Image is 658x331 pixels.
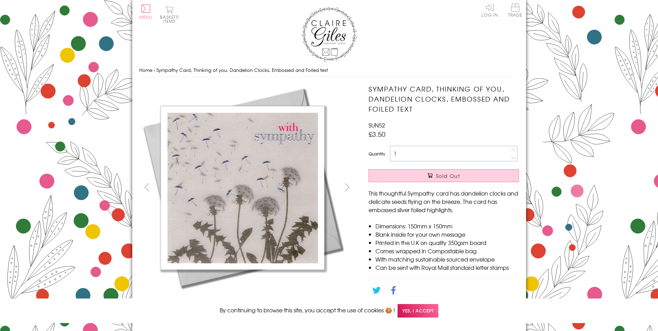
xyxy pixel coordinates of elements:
nav: breadcrumbs [139,63,519,77]
button: Menu [139,4,153,19]
li: With matching sustainable sourced envelope [375,255,519,263]
a: Log In [481,3,498,17]
li: Blank inside for your own message [375,230,519,238]
span: SUN52 [369,121,385,129]
li: Dimensions: 150mm x 150mm [375,222,519,230]
span: › [154,67,155,73]
span: Sold Out [436,172,460,179]
li: Can be sent with Royal Mail standard letter stamps [375,263,519,272]
span: Trade [508,3,523,17]
span: Yes, I accept [398,304,438,318]
img: Sympathy Card, Thinking of you, Dandelion Clocks, Embossed and Foiled text [139,84,346,291]
button: Sold Out [369,169,519,182]
span: Sympathy Card, Thinking of you, Dandelion Clocks, Embossed and Foiled text [156,67,328,73]
span: Menu [139,14,153,20]
span: 0 items [163,14,179,24]
p: This thoughtful Sympathy card has dandelion clocks and delicate seeds flying on the breeze. The c... [369,189,519,214]
button: Basket0 items [160,6,179,23]
span: £3.50 [369,129,385,139]
h1: Sympathy Card, Thinking of you, Dandelion Clocks, Embossed and Foiled text [369,84,519,114]
img: Claire Giles Greetings Cards [302,7,357,62]
li: Printed in the U.K on quality 350gsm board [375,238,519,247]
button: next [339,179,355,195]
li: Comes wrapped in Compostable bag [375,247,519,255]
img: Sympathy Card, Thinking of you, Dandelion Clocks, Embossed and Foiled text [355,84,562,291]
a: Trade [508,3,523,18]
a: Home [139,67,152,73]
label: Quantity [369,151,385,157]
button: prev [139,179,155,195]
